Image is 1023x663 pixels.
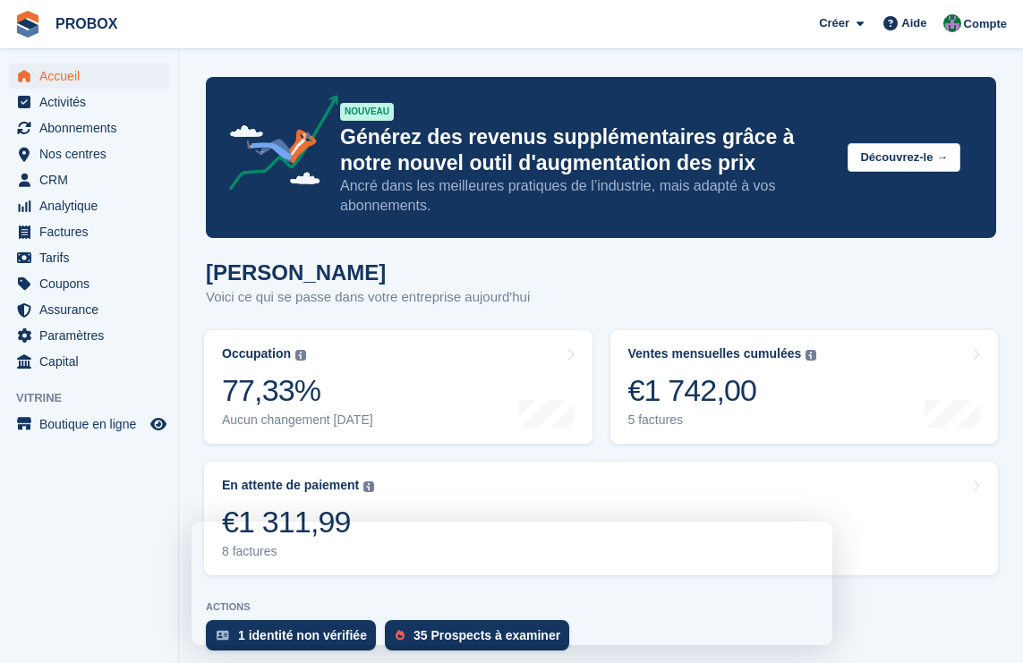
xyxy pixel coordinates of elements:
div: En attente de paiement [222,478,359,493]
h1: [PERSON_NAME] [206,260,530,285]
a: menu [9,219,169,244]
span: Paramètres [39,323,147,348]
img: Ian Senior [943,14,961,32]
span: Accueil [39,64,147,89]
img: stora-icon-8386f47178a22dfd0bd8f6a31ec36ba5ce8667c1dd55bd0f319d3a0aa187defe.svg [14,11,41,38]
a: menu [9,167,169,192]
div: Aucun changement [DATE] [222,412,373,428]
a: menu [9,115,169,140]
span: Compte [964,15,1007,33]
a: menu [9,412,169,437]
span: Nos centres [39,141,147,166]
img: icon-info-grey-7440780725fd019a000dd9b08b2336e03edf1995a4989e88bcd33f0948082b44.svg [363,481,374,492]
a: Boutique d'aperçu [148,413,169,435]
span: Coupons [39,271,147,296]
iframe: Survey by David from Stora [192,522,832,645]
span: Aide [901,14,926,32]
span: Créer [819,14,849,32]
a: menu [9,245,169,270]
a: En attente de paiement €1 311,99 8 factures [204,462,998,575]
a: menu [9,89,169,115]
div: Occupation [222,346,291,361]
span: Vitrine [16,389,178,407]
a: menu [9,297,169,322]
span: Factures [39,219,147,244]
span: Activités [39,89,147,115]
p: Ancré dans les meilleures pratiques de l’industrie, mais adapté à vos abonnements. [340,176,833,216]
button: Découvrez-le → [848,143,960,173]
div: €1 311,99 [222,504,374,540]
a: menu [9,323,169,348]
span: Boutique en ligne [39,412,147,437]
span: Assurance [39,297,147,322]
span: Analytique [39,193,147,218]
a: Occupation 77,33% Aucun changement [DATE] [204,330,592,444]
div: Ventes mensuelles cumulées [628,346,802,361]
a: menu [9,349,169,374]
img: icon-info-grey-7440780725fd019a000dd9b08b2336e03edf1995a4989e88bcd33f0948082b44.svg [295,350,306,361]
img: icon-info-grey-7440780725fd019a000dd9b08b2336e03edf1995a4989e88bcd33f0948082b44.svg [806,350,816,361]
a: Ventes mensuelles cumulées €1 742,00 5 factures [610,330,999,444]
img: price-adjustments-announcement-icon-8257ccfd72463d97f412b2fc003d46551f7dbcb40ab6d574587a9cd5c0d94... [214,95,339,197]
p: Générez des revenus supplémentaires grâce à notre nouvel outil d'augmentation des prix [340,124,833,176]
span: CRM [39,167,147,192]
a: menu [9,64,169,89]
div: 77,33% [222,372,373,409]
div: €1 742,00 [628,372,817,409]
span: Abonnements [39,115,147,140]
div: NOUVEAU [340,103,394,121]
a: menu [9,271,169,296]
span: Tarifs [39,245,147,270]
span: Capital [39,349,147,374]
a: menu [9,193,169,218]
a: menu [9,141,169,166]
p: Voici ce qui se passe dans votre entreprise aujourd'hui [206,287,530,308]
a: PROBOX [48,9,124,38]
div: 5 factures [628,412,817,428]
